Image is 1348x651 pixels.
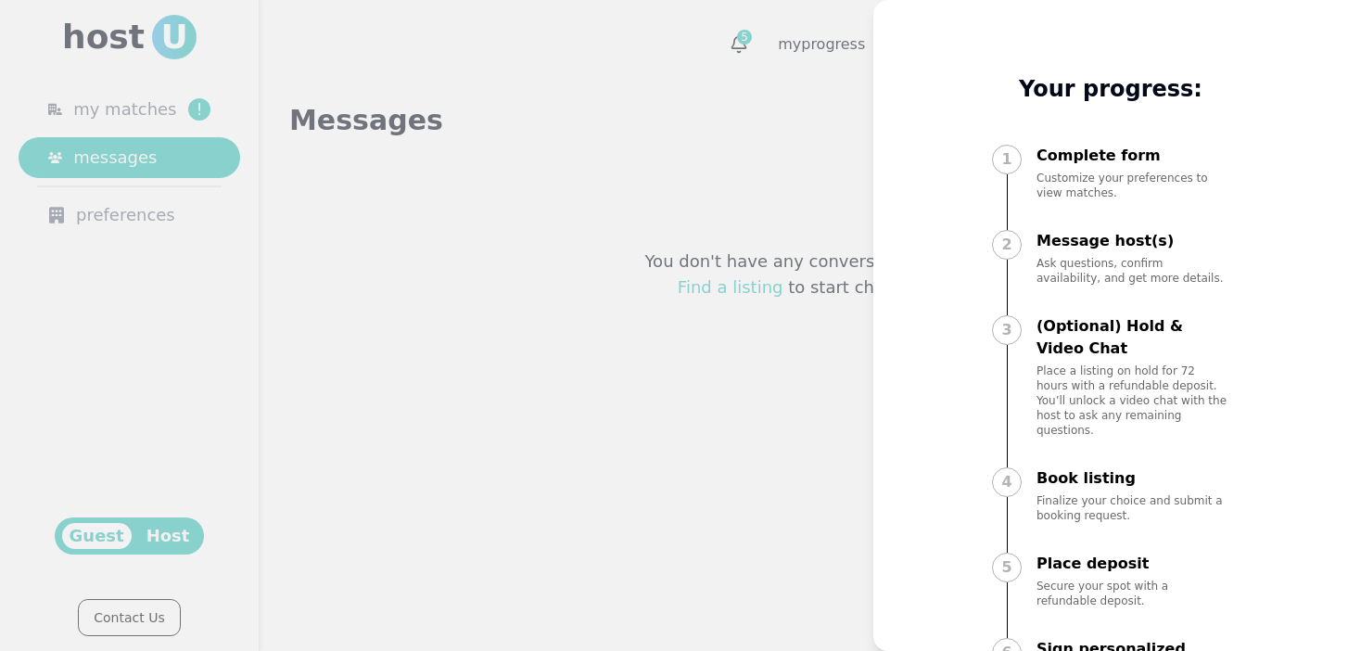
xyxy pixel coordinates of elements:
p: Your progress: [992,74,1229,104]
p: Message host(s) [1036,230,1229,252]
p: Customize your preferences to view matches. [1036,171,1229,200]
p: Finalize your choice and submit a booking request. [1036,493,1229,523]
p: Place a listing on hold for 72 hours with a refundable deposit. You’ll unlock a video chat with t... [1036,364,1229,438]
div: 5 [992,553,1022,582]
p: Ask questions, confirm availability, and get more details. [1036,256,1229,286]
p: Secure your spot with a refundable deposit. [1036,579,1229,608]
div: 1 [992,145,1022,174]
div: 2 [992,230,1022,260]
p: Book listing [1036,467,1229,490]
p: Complete form [1036,145,1229,167]
div: 3 [992,315,1022,345]
div: 4 [992,467,1022,497]
p: Place deposit [1036,553,1229,575]
p: (Optional) Hold & Video Chat [1036,315,1229,360]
